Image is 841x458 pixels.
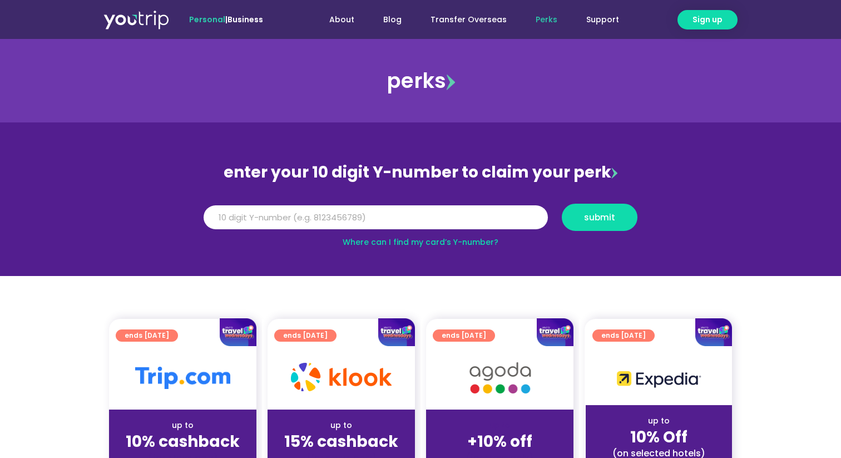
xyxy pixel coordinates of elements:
a: Transfer Overseas [416,9,521,30]
a: Perks [521,9,572,30]
strong: 15% cashback [284,431,398,452]
strong: 10% Off [630,426,687,448]
div: up to [118,420,248,431]
button: submit [562,204,637,231]
span: Sign up [692,14,723,26]
a: Sign up [677,10,738,29]
div: up to [595,415,723,427]
a: Business [227,14,263,25]
nav: Menu [293,9,634,30]
a: Support [572,9,634,30]
a: Where can I find my card’s Y-number? [343,237,498,248]
div: up to [276,420,406,431]
strong: 10% cashback [126,431,240,452]
strong: +10% off [467,431,532,452]
span: | [189,14,263,25]
form: Y Number [204,204,637,239]
span: up to [489,420,510,431]
div: enter your 10 digit Y-number to claim your perk [198,158,643,187]
a: About [315,9,369,30]
span: Personal [189,14,225,25]
span: submit [584,213,615,221]
input: 10 digit Y-number (e.g. 8123456789) [204,205,548,230]
a: Blog [369,9,416,30]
